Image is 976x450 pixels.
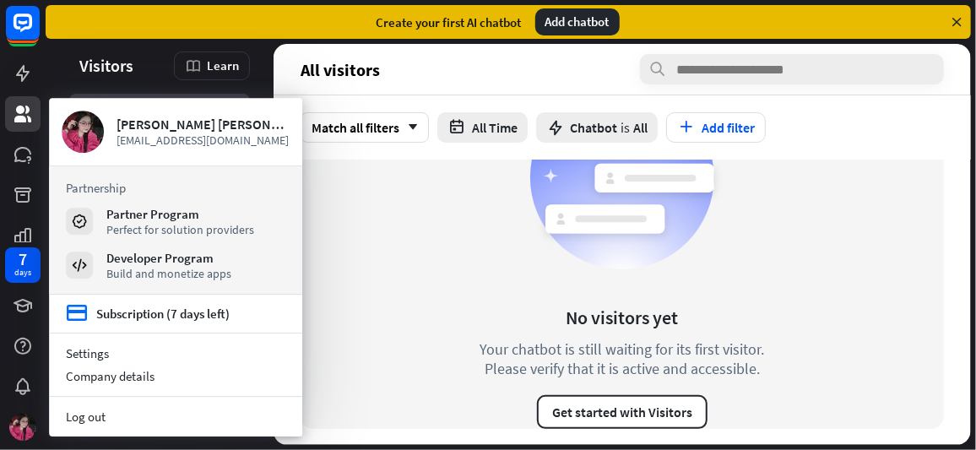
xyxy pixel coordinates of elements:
[106,222,254,237] div: Perfect for solution providers
[14,7,64,57] button: Open LiveChat chat widget
[301,60,380,79] span: All visitors
[96,306,230,322] div: Subscription (7 days left)
[666,112,766,143] button: Add filter
[49,405,302,428] a: Log out
[49,342,302,365] a: Settings
[49,365,302,388] div: Company details
[106,266,231,281] div: Build and monetize apps
[449,339,795,378] div: Your chatbot is still waiting for its first visitor. Please verify that it is active and accessible.
[535,8,620,35] div: Add chatbot
[301,112,429,143] div: Match all filters
[66,250,285,280] a: Developer Program Build and monetize apps
[567,306,679,329] div: No visitors yet
[377,14,522,30] div: Create your first AI chatbot
[66,206,285,236] a: Partner Program Perfect for solution providers
[106,206,254,222] div: Partner Program
[117,133,290,148] span: [EMAIL_ADDRESS][DOMAIN_NAME]
[19,252,27,267] div: 7
[106,250,231,266] div: Developer Program
[66,180,285,196] h3: Partnership
[537,395,708,429] button: Get started with Visitors
[207,57,239,73] span: Learn
[79,56,133,75] span: Visitors
[621,119,630,136] span: is
[14,267,31,279] div: days
[5,247,41,283] a: 7 days
[570,119,617,136] span: Chatbot
[633,119,648,136] span: All
[399,122,418,133] i: arrow_down
[62,111,290,153] a: [PERSON_NAME] [PERSON_NAME] Lê [EMAIL_ADDRESS][DOMAIN_NAME]
[117,116,290,133] div: [PERSON_NAME] [PERSON_NAME] Lê
[66,303,230,324] a: credit_card Subscription (7 days left)
[437,112,528,143] button: All Time
[66,303,88,324] i: credit_card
